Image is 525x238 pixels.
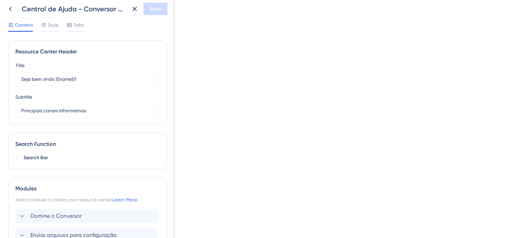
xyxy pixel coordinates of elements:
input: Description [21,107,154,114]
span: Search Bar [24,154,48,162]
div: Subtitle [15,93,32,101]
div: Modules [15,185,160,193]
span: Save [150,5,161,13]
span: Tabs [73,21,84,29]
div: Title [15,61,25,70]
div: Search Function [15,140,160,148]
span: Style [48,21,58,29]
span: Add a module to create your resource center. [15,197,112,202]
div: Resource Center Header [15,48,160,56]
div: Central de Ajuda - Conversor - Prod [22,4,126,14]
span: Content [15,21,33,29]
button: Save [144,3,167,15]
div: Domine o Conversor [15,209,160,223]
input: Title [21,75,154,83]
span: Domine o Conversor [30,212,82,220]
a: Learn More. [112,197,138,202]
